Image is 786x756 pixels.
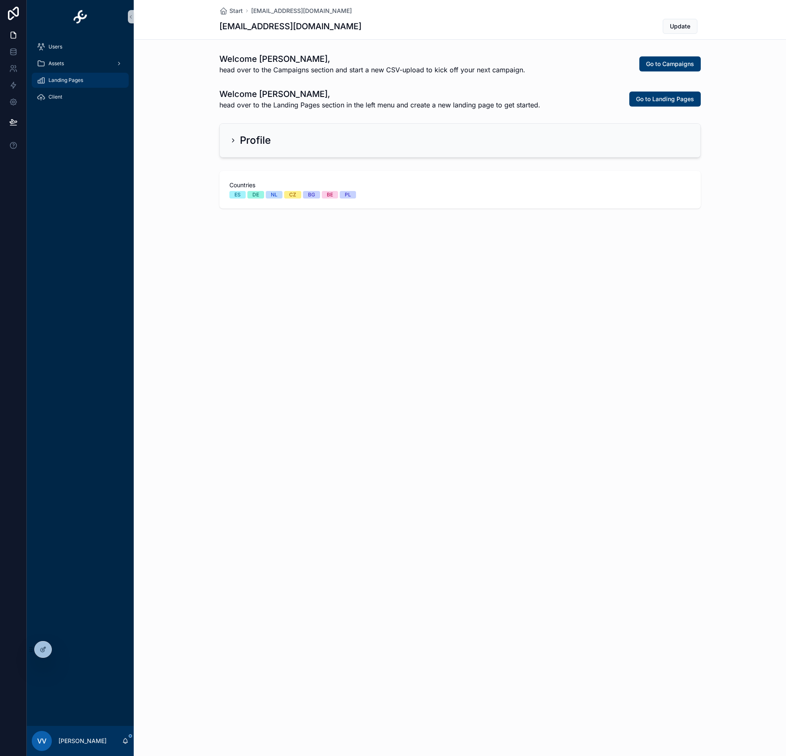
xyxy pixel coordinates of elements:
a: Client [32,89,129,104]
span: Update [670,22,690,31]
div: BE [327,191,333,199]
a: Start [219,7,243,15]
h1: [EMAIL_ADDRESS][DOMAIN_NAME] [219,20,361,32]
h1: Welcome [PERSON_NAME], [219,88,540,100]
span: Landing Pages [48,77,83,84]
button: Go to Campaigns [639,56,701,71]
div: BG [308,191,315,199]
a: Users [32,39,129,54]
button: Go to Landing Pages [629,92,701,107]
span: Go to Campaigns [646,60,694,68]
div: PL [345,191,351,199]
a: Landing Pages [32,73,129,88]
span: Go to Landing Pages [636,95,694,103]
span: Start [229,7,243,15]
div: CZ [289,191,296,199]
h2: Profile [240,134,271,147]
p: [PERSON_NAME] [59,737,107,745]
img: App logo [74,10,87,23]
div: ES [234,191,241,199]
span: Client [48,94,62,100]
span: head over to the Landing Pages section in the left menu and create a new landing page to get star... [219,100,540,110]
span: Assets [48,60,64,67]
h1: Welcome [PERSON_NAME], [219,53,525,65]
span: Users [48,43,62,50]
div: scrollable content [27,33,134,115]
button: Update [663,19,697,34]
span: VV [37,736,46,746]
div: DE [252,191,259,199]
span: head over to the Campaigns section and start a new CSV-upload to kick off your next campaign. [219,65,525,75]
a: Assets [32,56,129,71]
a: [EMAIL_ADDRESS][DOMAIN_NAME] [251,7,352,15]
div: NL [271,191,277,199]
span: Countries [229,181,691,189]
